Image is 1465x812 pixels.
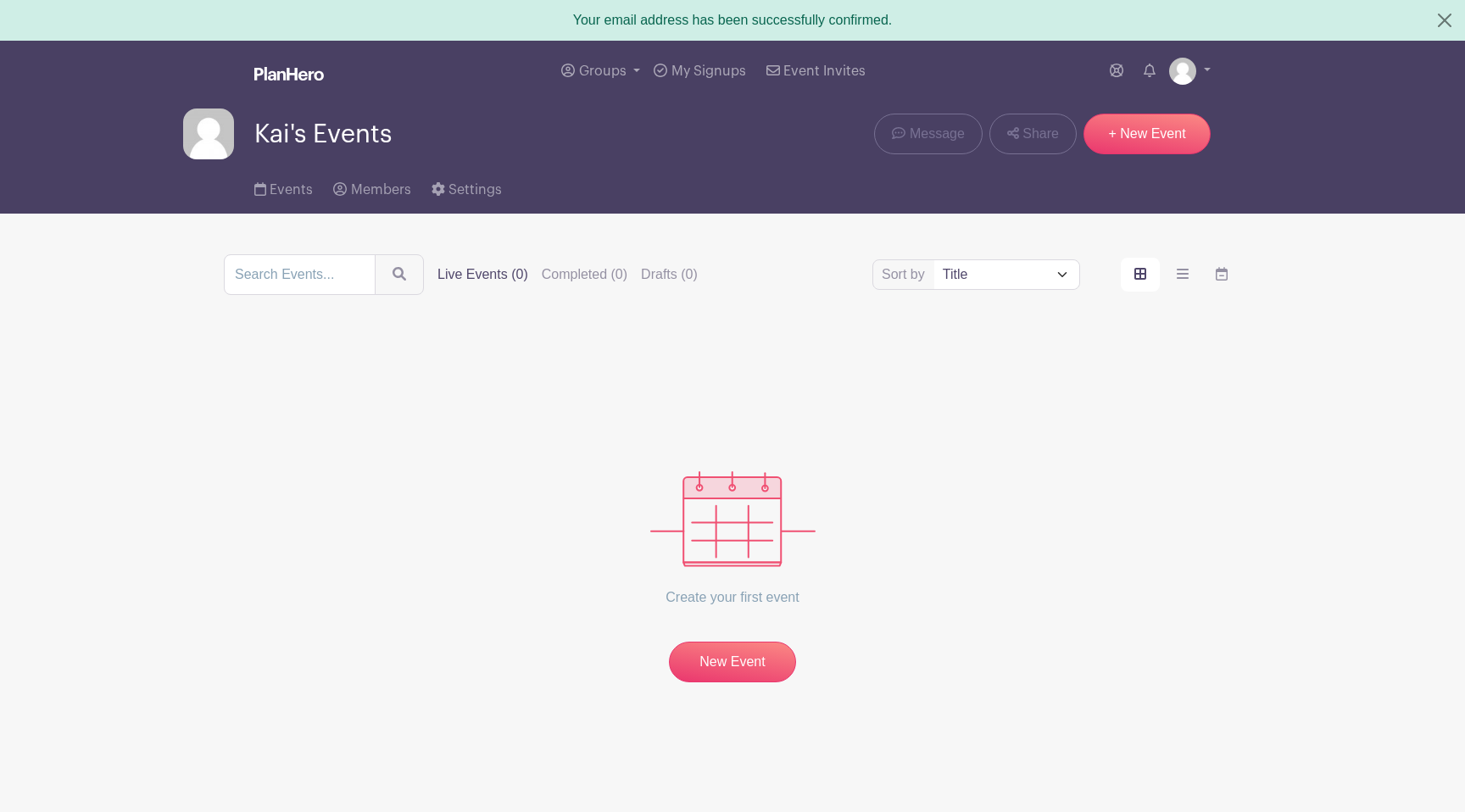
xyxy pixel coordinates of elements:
a: + New Event [1083,114,1211,154]
a: Event Invites [760,41,872,102]
input: Search Events... [224,254,376,295]
a: Groups [554,41,647,102]
img: default-ce2991bfa6775e67f084385cd625a349d9dcbb7a52a09fb2fda1e96e2d18dcdb.png [183,108,234,159]
a: Events [254,159,313,214]
img: default-ce2991bfa6775e67f084385cd625a349d9dcbb7a52a09fb2fda1e96e2d18dcdb.png [1169,58,1196,85]
a: Members [333,159,410,214]
img: logo_white-6c42ec7e38ccf1d336a20a19083b03d10ae64f83f12c07503d8b9e83406b4c7d.svg [254,67,324,81]
label: Completed (0) [542,264,627,285]
span: Settings [448,183,502,197]
span: Kai's Events [254,120,392,148]
a: My Signups [647,41,752,102]
div: order and view [1121,258,1241,292]
img: events_empty-56550af544ae17c43cc50f3ebafa394433d06d5f1891c01edc4b5d1d59cfda54.svg [650,471,816,567]
a: Message [874,114,982,154]
div: filters [437,264,698,285]
label: Live Events (0) [437,264,528,285]
span: Event Invites [783,64,866,78]
p: Create your first event [650,567,816,628]
span: My Signups [671,64,746,78]
a: New Event [669,642,796,682]
label: Drafts (0) [641,264,698,285]
a: Settings [432,159,502,214]
span: Groups [579,64,627,78]
span: Share [1022,124,1059,144]
label: Sort by [882,264,930,285]
span: Members [351,183,411,197]
span: Events [270,183,313,197]
span: Message [910,124,965,144]
a: Share [989,114,1077,154]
